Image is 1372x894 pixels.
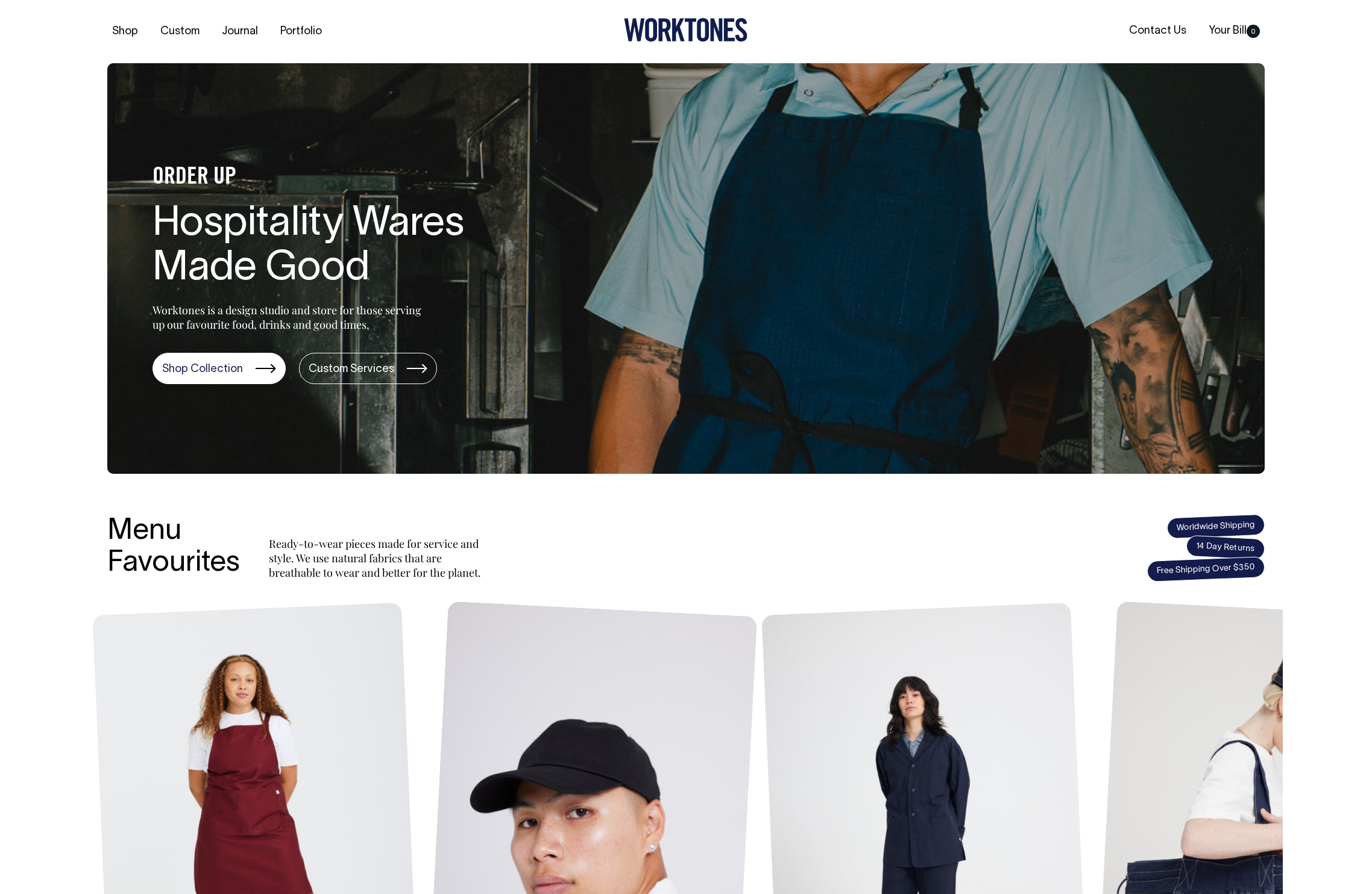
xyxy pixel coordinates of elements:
[1186,535,1265,560] span: 14 Day Returns
[153,165,538,190] h4: ORDER UP
[153,353,286,384] a: Shop Collection
[217,22,263,42] a: Journal
[1204,21,1265,41] a: Your Bill0
[156,22,204,42] a: Custom
[107,516,240,580] h3: Menu Favourites
[153,202,538,293] h1: Hospitality Wares Made Good
[1247,25,1260,38] span: 0
[1147,556,1265,582] span: Free Shipping Over $350
[153,303,427,332] p: Worktones is a design studio and store for those serving up our favourite food, drinks and good t...
[1166,514,1265,539] span: Worldwide Shipping
[299,353,437,384] a: Custom Services
[107,22,143,42] a: Shop
[269,536,486,580] p: Ready-to-wear pieces made for service and style. We use natural fabrics that are breathable to we...
[275,22,327,42] a: Portfolio
[1124,21,1191,41] a: Contact Us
